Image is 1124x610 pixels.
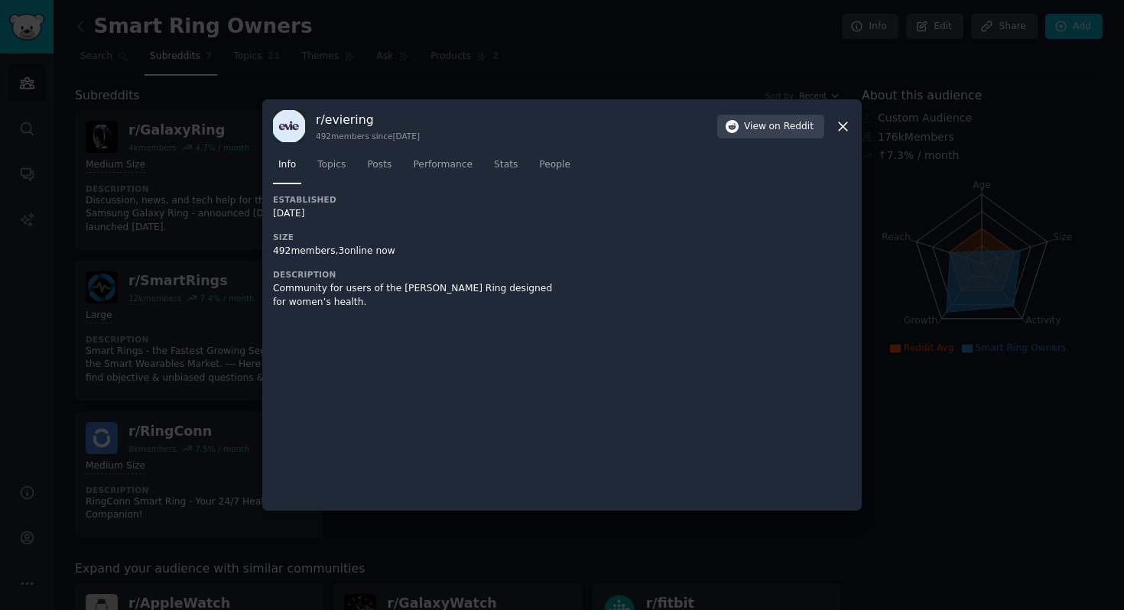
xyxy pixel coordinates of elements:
button: Viewon Reddit [717,115,824,139]
span: Posts [367,158,391,172]
a: Topics [312,153,351,184]
span: Info [278,158,296,172]
a: Stats [489,153,523,184]
img: eviering [273,110,305,142]
span: Stats [494,158,518,172]
div: 492 members, 3 online now [273,245,562,258]
h3: Established [273,194,562,205]
div: 492 members since [DATE] [316,131,420,141]
div: [DATE] [273,207,562,221]
a: Performance [408,153,478,184]
a: Info [273,153,301,184]
h3: r/ eviering [316,112,420,128]
div: Community for users of the [PERSON_NAME] Ring designed for women’s health. [273,282,562,309]
span: Performance [413,158,473,172]
a: Posts [362,153,397,184]
h3: Description [273,269,562,280]
span: Topics [317,158,346,172]
span: View [744,120,814,134]
span: People [539,158,570,172]
span: on Reddit [769,120,814,134]
h3: Size [273,232,562,242]
a: People [534,153,576,184]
